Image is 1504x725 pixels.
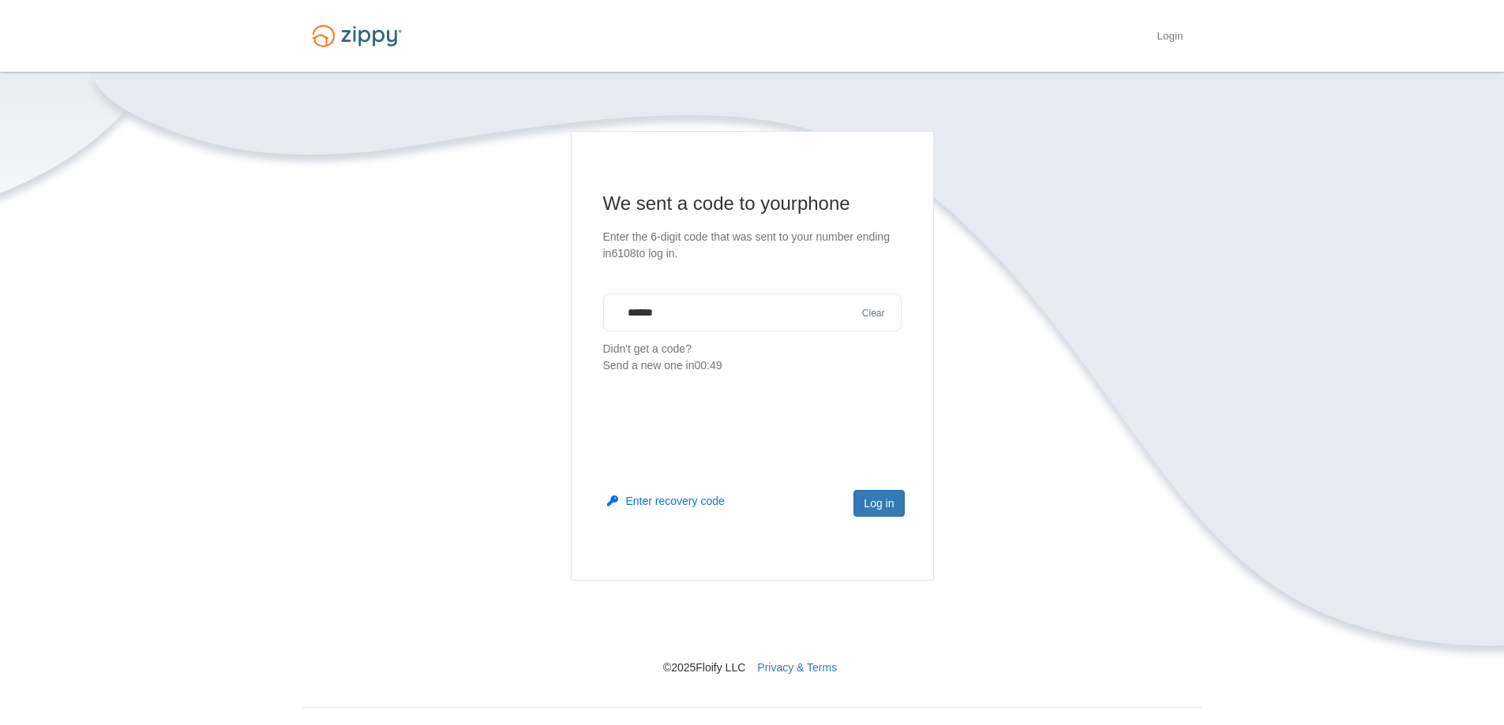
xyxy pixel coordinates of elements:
[302,17,411,54] img: Logo
[603,191,902,216] h1: We sent a code to your phone
[607,493,725,509] button: Enter recovery code
[853,490,904,517] button: Log in
[302,581,1202,675] nav: © 2025 Floify LLC
[857,306,890,321] button: Clear
[603,229,902,262] p: Enter the 6-digit code that was sent to your number ending in 6108 to log in.
[757,661,837,674] a: Privacy & Terms
[603,357,902,374] div: Send a new one in 00:49
[1157,30,1183,46] a: Login
[603,341,902,374] p: Didn't get a code?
